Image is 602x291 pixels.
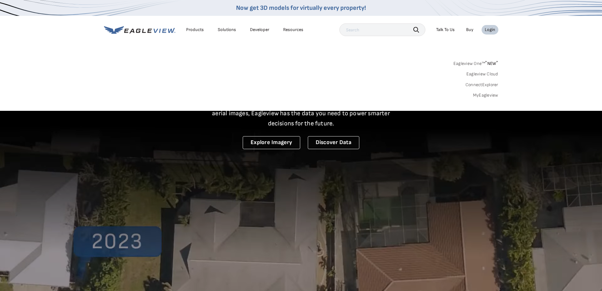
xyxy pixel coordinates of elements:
[466,71,498,77] a: Eagleview Cloud
[466,27,473,33] a: Buy
[243,136,300,149] a: Explore Imagery
[485,27,495,33] div: Login
[250,27,269,33] a: Developer
[236,4,366,12] a: Now get 3D models for virtually every property!
[218,27,236,33] div: Solutions
[186,27,204,33] div: Products
[465,82,498,88] a: ConnectExplorer
[339,23,425,36] input: Search
[308,136,359,149] a: Discover Data
[485,61,498,66] span: NEW
[283,27,303,33] div: Resources
[204,98,398,129] p: A new era starts here. Built on more than 3.5 billion high-resolution aerial images, Eagleview ha...
[473,92,498,98] a: MyEagleview
[436,27,455,33] div: Talk To Us
[453,59,498,66] a: Eagleview One™*NEW*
